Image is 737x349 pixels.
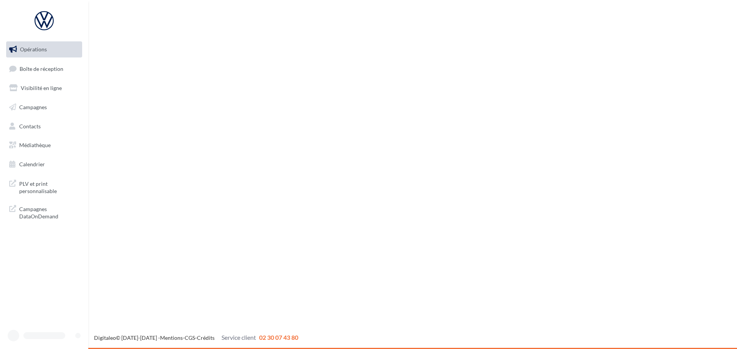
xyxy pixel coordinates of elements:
a: Calendrier [5,156,84,172]
a: Campagnes [5,99,84,115]
a: Opérations [5,41,84,57]
a: Boîte de réception [5,61,84,77]
a: Contacts [5,118,84,134]
a: Médiathèque [5,137,84,153]
span: Contacts [19,123,41,129]
span: 02 30 07 43 80 [259,334,298,341]
span: Visibilité en ligne [21,85,62,91]
span: Boîte de réception [20,65,63,72]
a: CGS [185,334,195,341]
a: Mentions [160,334,183,341]
span: Service client [221,334,256,341]
a: Digitaleo [94,334,116,341]
a: Campagnes DataOnDemand [5,201,84,223]
span: Opérations [20,46,47,52]
a: Visibilité en ligne [5,80,84,96]
span: © [DATE]-[DATE] - - - [94,334,298,341]
span: Campagnes DataOnDemand [19,204,79,220]
span: Calendrier [19,161,45,167]
a: PLV et print personnalisable [5,175,84,198]
span: Campagnes [19,104,47,110]
span: Médiathèque [19,142,51,148]
span: PLV et print personnalisable [19,179,79,195]
a: Crédits [197,334,215,341]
